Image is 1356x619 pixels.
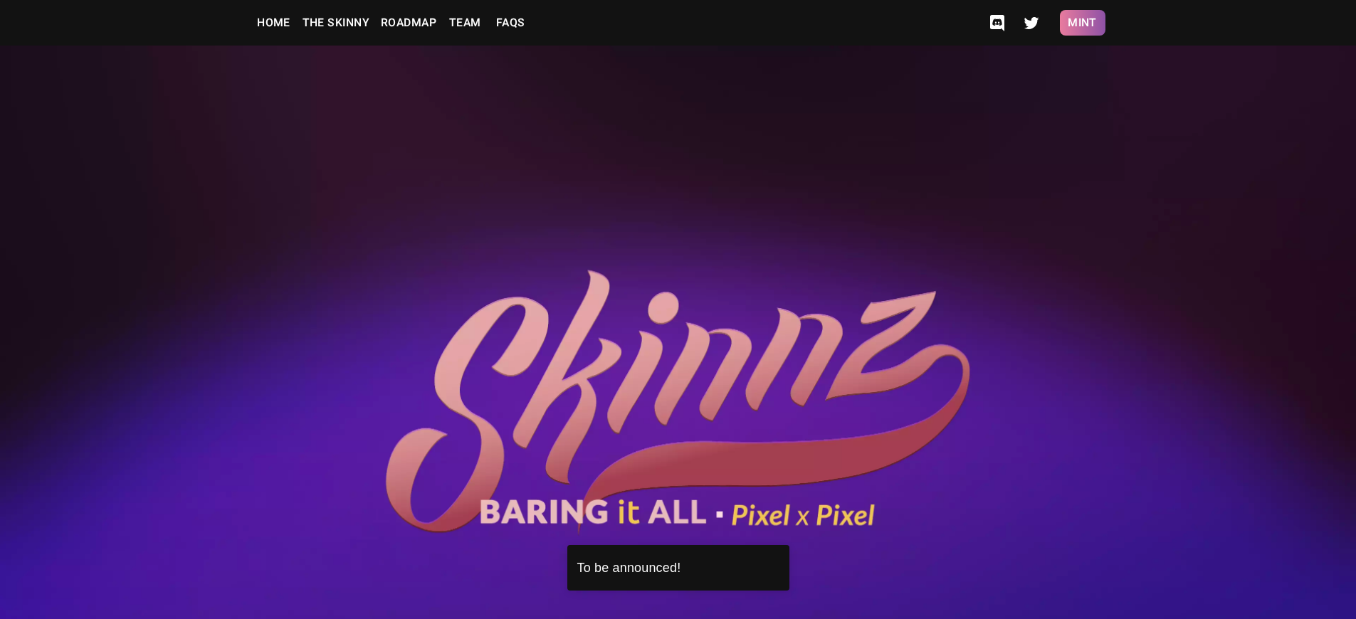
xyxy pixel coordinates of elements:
[375,9,442,37] a: Roadmap
[1060,10,1105,36] button: Mint
[297,9,376,37] a: The Skinny
[442,9,488,37] a: Team
[251,9,297,37] a: Home
[488,9,533,37] a: FAQs
[577,559,779,578] div: To be announced!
